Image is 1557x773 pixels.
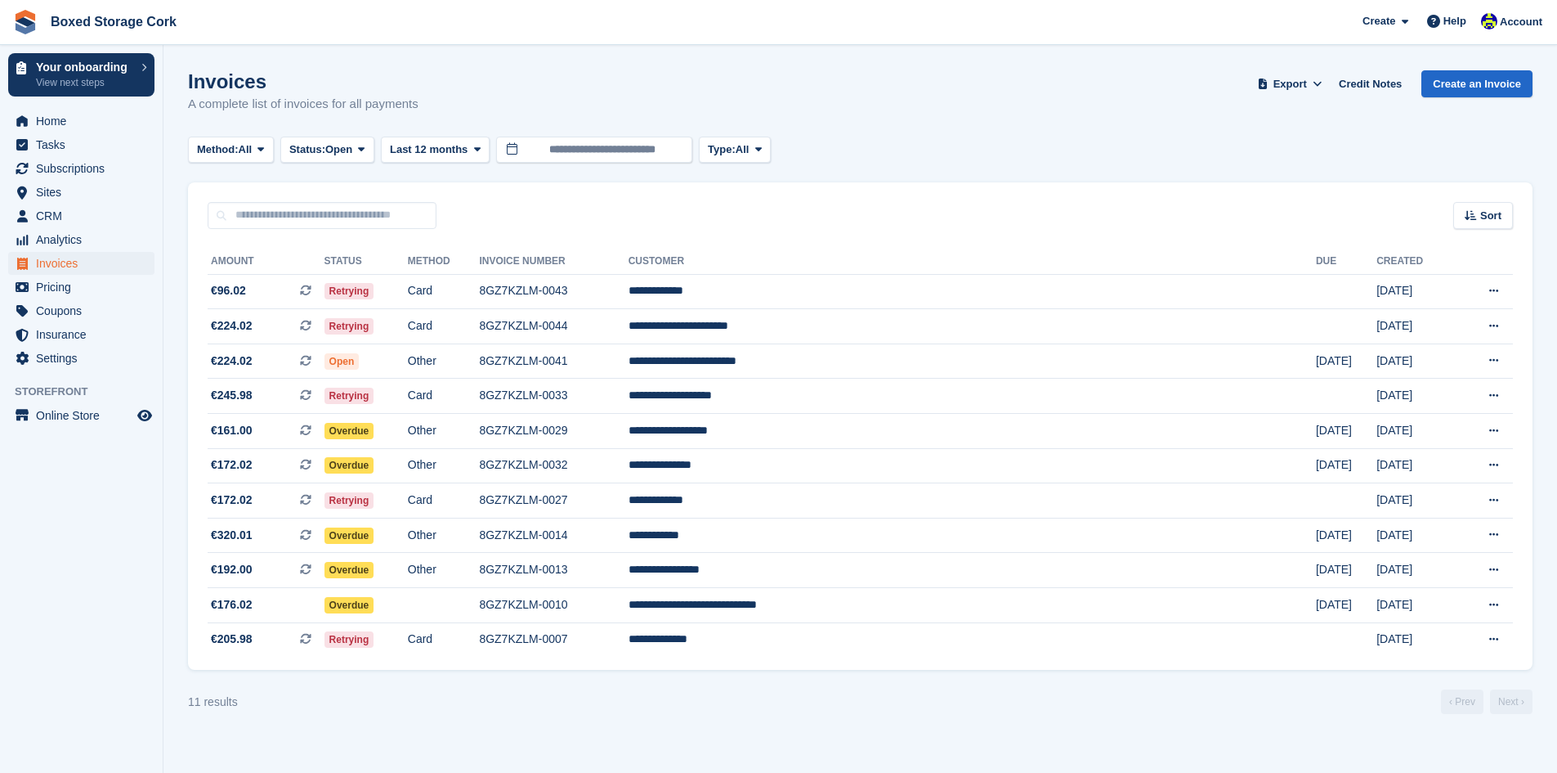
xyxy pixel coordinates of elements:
[1481,13,1497,29] img: Vincent
[1376,309,1455,344] td: [DATE]
[211,561,253,578] span: €192.00
[211,422,253,439] span: €161.00
[1500,14,1542,30] span: Account
[211,317,253,335] span: €224.02
[188,95,418,114] p: A complete list of invoices for all payments
[8,299,154,322] a: menu
[36,75,133,90] p: View next steps
[188,694,238,711] div: 11 results
[1254,70,1326,97] button: Export
[36,181,134,204] span: Sites
[324,283,374,299] span: Retrying
[289,142,325,158] span: Status:
[36,133,134,156] span: Tasks
[36,228,134,251] span: Analytics
[1316,249,1376,275] th: Due
[8,404,154,427] a: menu
[1316,553,1376,588] td: [DATE]
[479,483,628,519] td: 8GZ7KZLM-0027
[324,249,408,275] th: Status
[408,344,480,379] td: Other
[1376,249,1455,275] th: Created
[479,379,628,414] td: 8GZ7KZLM-0033
[479,309,628,344] td: 8GZ7KZLM-0044
[1362,13,1395,29] span: Create
[239,142,253,158] span: All
[36,404,134,427] span: Online Store
[408,249,480,275] th: Method
[1332,70,1408,97] a: Credit Notes
[8,323,154,346] a: menu
[1376,344,1455,379] td: [DATE]
[211,353,253,370] span: €224.02
[36,299,134,322] span: Coupons
[390,142,468,158] span: Last 12 months
[36,157,134,180] span: Subscriptions
[1273,76,1307,92] span: Export
[408,309,480,344] td: Card
[1443,13,1466,29] span: Help
[1376,448,1455,483] td: [DATE]
[479,588,628,623] td: 8GZ7KZLM-0010
[324,492,374,509] span: Retrying
[8,204,154,227] a: menu
[324,631,374,648] span: Retrying
[408,274,480,309] td: Card
[324,562,374,578] span: Overdue
[408,553,480,588] td: Other
[1376,483,1455,519] td: [DATE]
[211,631,253,648] span: €205.98
[188,137,274,164] button: Method: All
[629,249,1316,275] th: Customer
[1316,448,1376,483] td: [DATE]
[479,622,628,657] td: 8GZ7KZLM-0007
[1490,690,1532,714] a: Next
[1376,518,1455,553] td: [DATE]
[479,448,628,483] td: 8GZ7KZLM-0032
[197,142,239,158] span: Method:
[408,414,480,449] td: Other
[1421,70,1532,97] a: Create an Invoice
[135,406,154,425] a: Preview store
[699,137,771,164] button: Type: All
[188,70,418,92] h1: Invoices
[36,204,134,227] span: CRM
[408,483,480,519] td: Card
[736,142,749,158] span: All
[1438,690,1536,714] nav: Page
[1316,414,1376,449] td: [DATE]
[1316,588,1376,623] td: [DATE]
[381,137,490,164] button: Last 12 months
[479,553,628,588] td: 8GZ7KZLM-0013
[211,596,253,613] span: €176.02
[211,456,253,474] span: €172.02
[479,274,628,309] td: 8GZ7KZLM-0043
[1376,622,1455,657] td: [DATE]
[211,492,253,509] span: €172.02
[479,518,628,553] td: 8GZ7KZLM-0014
[408,518,480,553] td: Other
[1376,414,1455,449] td: [DATE]
[8,181,154,204] a: menu
[8,133,154,156] a: menu
[211,527,253,544] span: €320.01
[408,622,480,657] td: Card
[8,276,154,299] a: menu
[324,388,374,404] span: Retrying
[324,528,374,544] span: Overdue
[1316,518,1376,553] td: [DATE]
[211,387,253,404] span: €245.98
[324,423,374,439] span: Overdue
[208,249,324,275] th: Amount
[15,384,163,400] span: Storefront
[8,157,154,180] a: menu
[1376,588,1455,623] td: [DATE]
[36,347,134,370] span: Settings
[36,252,134,275] span: Invoices
[324,597,374,613] span: Overdue
[13,10,38,34] img: stora-icon-8386f47178a22dfd0bd8f6a31ec36ba5ce8667c1dd55bd0f319d3a0aa187defe.svg
[408,379,480,414] td: Card
[324,457,374,474] span: Overdue
[36,323,134,346] span: Insurance
[36,110,134,133] span: Home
